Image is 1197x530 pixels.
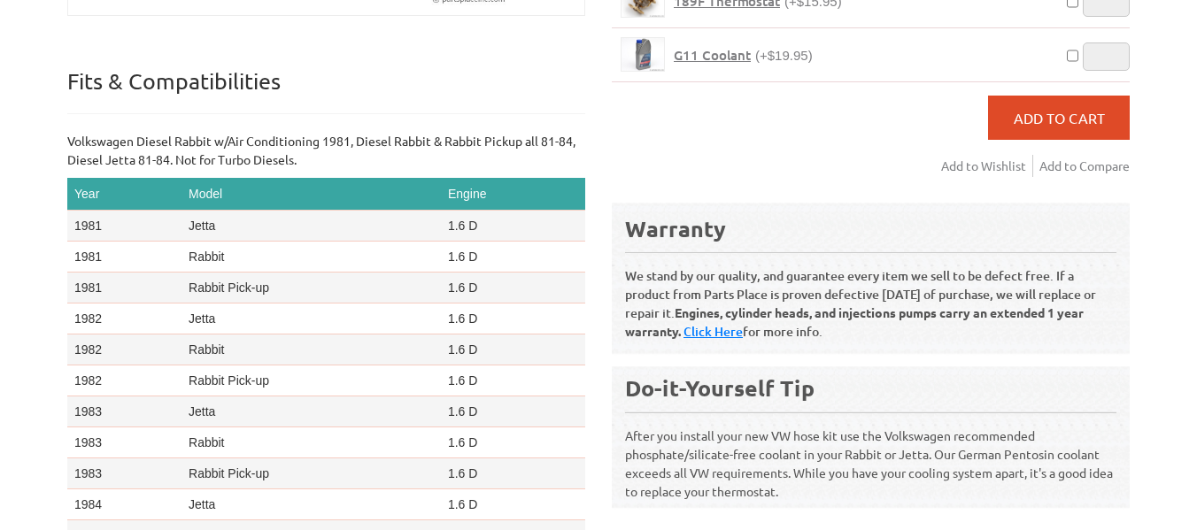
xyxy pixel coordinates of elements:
[625,411,1116,501] p: After you install your new VW hose kit use the Volkswagen recommended phosphate/silicate-free coo...
[625,304,1084,339] b: Engines, cylinder heads, and injections pumps carry an extended 1 year warranty.
[625,252,1116,341] p: We stand by our quality, and guarantee every item we sell to be defect free. If a product from Pa...
[441,334,585,365] td: 1.6 D
[625,373,815,402] b: Do-it-Yourself Tip
[1039,155,1130,177] a: Add to Compare
[181,211,441,242] td: Jetta
[625,214,1116,243] div: Warranty
[67,458,181,489] td: 1983
[67,365,181,396] td: 1982
[622,38,664,71] img: G11 Coolant
[67,132,585,169] p: Volkswagen Diesel Rabbit w/Air Conditioning 1981, Diesel Rabbit & Rabbit Pickup all 81-84, Diesel...
[755,48,813,63] span: (+$19.95)
[181,365,441,396] td: Rabbit Pick-up
[67,427,181,458] td: 1983
[683,323,743,340] a: Click Here
[988,96,1130,140] button: Add to Cart
[67,303,181,334] td: 1982
[181,458,441,489] td: Rabbit Pick-up
[441,211,585,242] td: 1.6 D
[441,365,585,396] td: 1.6 D
[67,178,181,211] th: Year
[67,273,181,303] td: 1981
[67,489,181,520] td: 1984
[674,46,751,64] span: G11 Coolant
[67,67,585,114] p: Fits & Compatibilities
[67,396,181,427] td: 1983
[181,273,441,303] td: Rabbit Pick-up
[441,178,585,211] th: Engine
[441,458,585,489] td: 1.6 D
[181,334,441,365] td: Rabbit
[181,242,441,273] td: Rabbit
[181,427,441,458] td: Rabbit
[621,37,665,72] a: G11 Coolant
[181,178,441,211] th: Model
[181,489,441,520] td: Jetta
[67,242,181,273] td: 1981
[441,242,585,273] td: 1.6 D
[181,303,441,334] td: Jetta
[441,273,585,303] td: 1.6 D
[441,396,585,427] td: 1.6 D
[674,47,813,64] a: G11 Coolant(+$19.95)
[67,334,181,365] td: 1982
[1014,109,1105,127] span: Add to Cart
[67,211,181,242] td: 1981
[941,155,1033,177] a: Add to Wishlist
[441,303,585,334] td: 1.6 D
[441,489,585,520] td: 1.6 D
[181,396,441,427] td: Jetta
[441,427,585,458] td: 1.6 D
